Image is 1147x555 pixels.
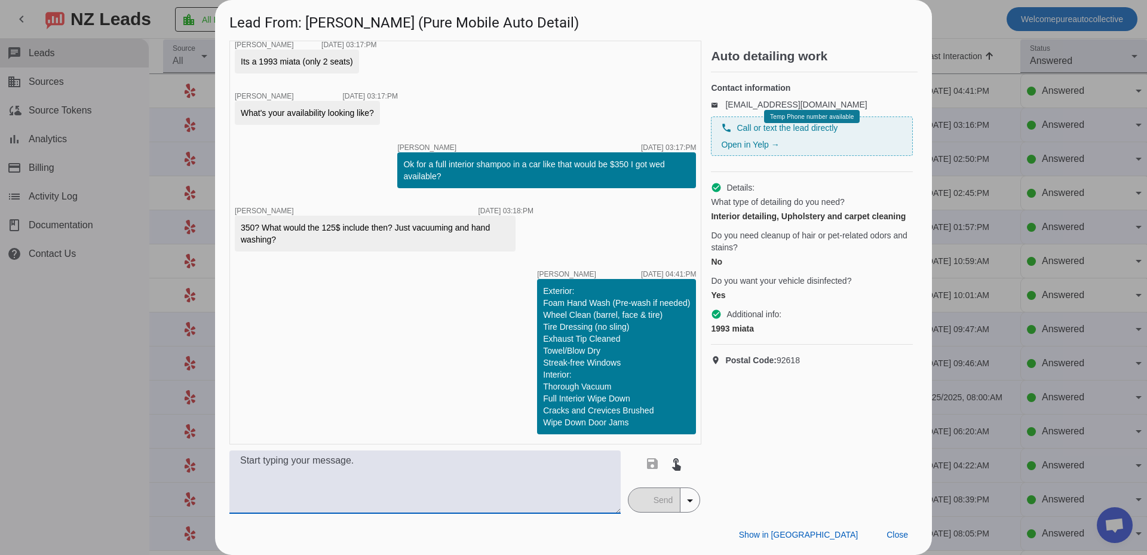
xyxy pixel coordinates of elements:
span: Show in [GEOGRAPHIC_DATA] [739,530,858,539]
span: [PERSON_NAME] [537,271,596,278]
div: [DATE] 03:18:PM [479,207,533,214]
mat-icon: check_circle [711,182,722,193]
span: Do you need cleanup of hair or pet-related odors and stains? [711,229,913,253]
mat-icon: arrow_drop_down [683,493,697,508]
div: 350? What would the 125$ include then? Just vacuuming and hand washing? [241,222,510,246]
span: [PERSON_NAME] [235,207,294,215]
mat-icon: check_circle [711,309,722,320]
span: Do you want your vehicle disinfected? [711,275,851,287]
strong: Postal Code: [725,355,777,365]
h2: Auto detailing work [711,50,918,62]
div: 1993 miata [711,323,913,335]
span: Details: [726,182,755,194]
div: Yes [711,289,913,301]
div: [DATE] 03:17:PM [342,93,397,100]
div: Ok for a full interior shampoo in a car like that would be $350 I got wed available? [403,158,690,182]
div: [DATE] 03:17:PM [321,41,376,48]
span: Call or text the lead directly [737,122,838,134]
span: [PERSON_NAME] [235,92,294,100]
span: [PERSON_NAME] [235,41,294,49]
mat-icon: email [711,102,725,108]
div: Its a 1993 miata (only 2 seats) [241,56,353,68]
span: [PERSON_NAME] [397,144,456,151]
mat-icon: location_on [711,355,725,365]
mat-icon: touch_app [669,456,683,471]
a: Open in Yelp → [721,140,779,149]
div: What's your availability looking like? [241,107,374,119]
div: Exterior: Foam Hand Wash (Pre-wash if needed) Wheel Clean (barrel, face & tire) Tire Dressing (no... [543,285,690,428]
div: [DATE] 04:41:PM [641,271,696,278]
span: 92618 [725,354,800,366]
h4: Contact information [711,82,913,94]
button: Close [877,524,918,545]
div: No [711,256,913,268]
button: Show in [GEOGRAPHIC_DATA] [729,524,867,545]
a: [EMAIL_ADDRESS][DOMAIN_NAME] [725,100,867,109]
span: What type of detailing do you need? [711,196,844,208]
mat-icon: phone [721,122,732,133]
span: Close [887,530,908,539]
span: Temp Phone number available [770,114,854,120]
span: Additional info: [726,308,781,320]
div: Interior detailing, Upholstery and carpet cleaning [711,210,913,222]
div: [DATE] 03:17:PM [641,144,696,151]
